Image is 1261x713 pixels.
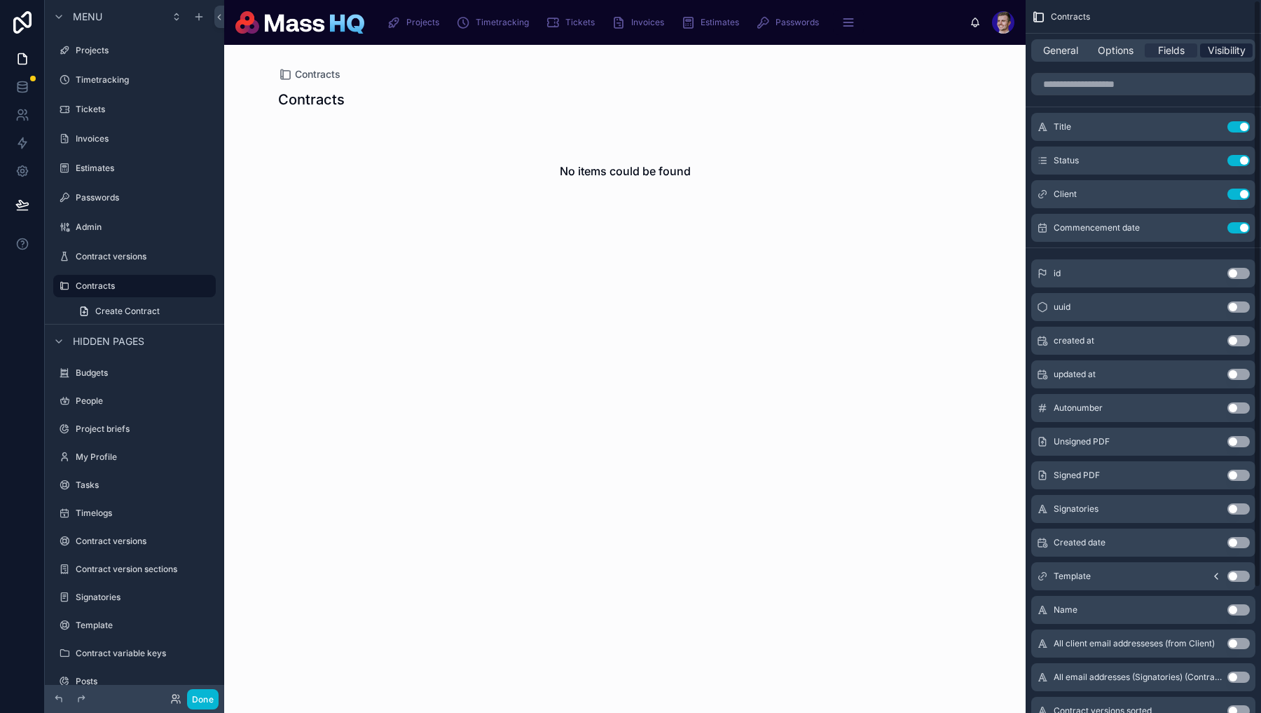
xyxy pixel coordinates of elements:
label: Template [76,620,213,631]
a: Estimates [677,10,749,35]
span: Template [1054,571,1091,582]
span: Passwords [776,17,819,28]
span: Created date [1054,537,1105,548]
a: Create Contract [70,300,216,322]
a: Budgets [53,362,216,384]
span: Options [1098,43,1133,57]
a: Project briefs [53,418,216,440]
label: Tasks [76,480,213,491]
span: id [1054,268,1061,279]
a: Tasks [53,474,216,496]
span: uuid [1054,301,1070,313]
label: Timelogs [76,508,213,519]
span: Tickets [565,17,595,28]
label: My Profile [76,451,213,463]
label: Timetracking [76,74,213,86]
a: Tickets [53,98,216,121]
a: Contract version sections [53,558,216,580]
label: Admin [76,222,213,233]
a: Timetracking [53,69,216,91]
span: All email addresses (Signatories) (Contract versions) [1054,672,1222,683]
span: Client [1054,189,1077,200]
a: Invoices [53,128,216,150]
span: Fields [1158,43,1185,57]
span: Commencement date [1054,222,1140,233]
a: Passwords [752,10,829,35]
span: Hidden pages [73,334,144,348]
label: Contract version sections [76,564,213,575]
a: Signatories [53,586,216,609]
label: People [76,395,213,407]
span: Estimates [701,17,739,28]
a: Timelogs [53,502,216,524]
span: Create Contract [95,306,160,317]
label: Contract versions [76,536,213,547]
span: Visibility [1208,43,1246,57]
div: scrollable content [375,7,970,38]
span: created at [1054,335,1094,346]
a: Contract versions [53,245,216,268]
a: Estimates [53,157,216,179]
a: Admin [53,216,216,238]
span: Contracts [1051,11,1090,22]
span: updated at [1054,369,1096,380]
span: Signed PDF [1054,470,1100,481]
a: People [53,390,216,412]
a: My Profile [53,446,216,468]
label: Projects [76,45,213,56]
label: Estimates [76,163,213,174]
label: Budgets [76,367,213,379]
label: Signatories [76,592,213,603]
a: Passwords [53,186,216,209]
span: Signatories [1054,503,1098,515]
span: Menu [73,10,102,24]
a: Posts [53,670,216,693]
span: Title [1054,121,1071,133]
label: Contract variable keys [76,648,213,659]
span: Status [1054,155,1079,166]
img: App logo [235,11,364,34]
span: Autonumber [1054,402,1103,414]
a: Tickets [542,10,605,35]
a: Contract variable keys [53,642,216,665]
a: Timetracking [452,10,539,35]
a: Contract versions [53,530,216,552]
label: Tickets [76,104,213,115]
label: Posts [76,676,213,687]
a: Contracts [53,275,216,297]
span: Projects [406,17,439,28]
span: Invoices [631,17,664,28]
a: Projects [53,39,216,62]
label: Contracts [76,280,207,292]
button: Done [187,689,219,709]
a: Template [53,614,216,637]
span: Unsigned PDF [1054,436,1110,447]
label: Passwords [76,192,213,203]
a: Projects [383,10,449,35]
span: Timetracking [476,17,529,28]
label: Contract versions [76,251,213,262]
label: Invoices [76,133,213,144]
span: General [1043,43,1078,57]
a: Invoices [607,10,674,35]
span: Name [1054,604,1077,616]
label: Project briefs [76,423,213,435]
span: All client email addresseses (from Client) [1054,638,1215,649]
